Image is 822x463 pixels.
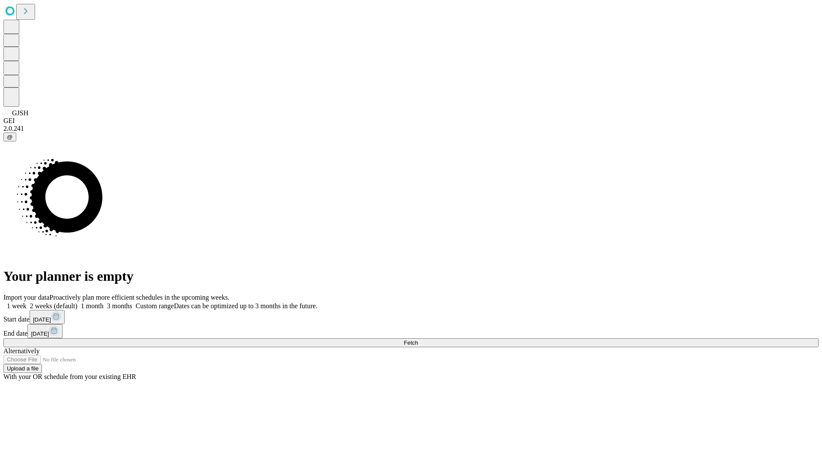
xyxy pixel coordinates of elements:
span: 2 weeks (default) [30,302,77,310]
button: Upload a file [3,364,42,373]
span: 1 week [7,302,27,310]
span: Import your data [3,294,50,301]
span: With your OR schedule from your existing EHR [3,373,136,380]
div: GEI [3,117,819,125]
span: Proactively plan more efficient schedules in the upcoming weeks. [50,294,229,301]
span: [DATE] [33,316,51,323]
div: End date [3,324,819,338]
span: 1 month [81,302,104,310]
div: 2.0.241 [3,125,819,132]
span: GJSH [12,109,28,117]
span: Alternatively [3,347,39,355]
h1: Your planner is empty [3,268,819,284]
span: Custom range [136,302,174,310]
span: 3 months [107,302,132,310]
span: @ [7,134,13,140]
span: Dates can be optimized up to 3 months in the future. [174,302,317,310]
button: [DATE] [30,310,65,324]
div: Start date [3,310,819,324]
span: Fetch [404,340,418,346]
button: Fetch [3,338,819,347]
button: [DATE] [27,324,63,338]
button: @ [3,132,16,141]
span: [DATE] [31,331,49,337]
